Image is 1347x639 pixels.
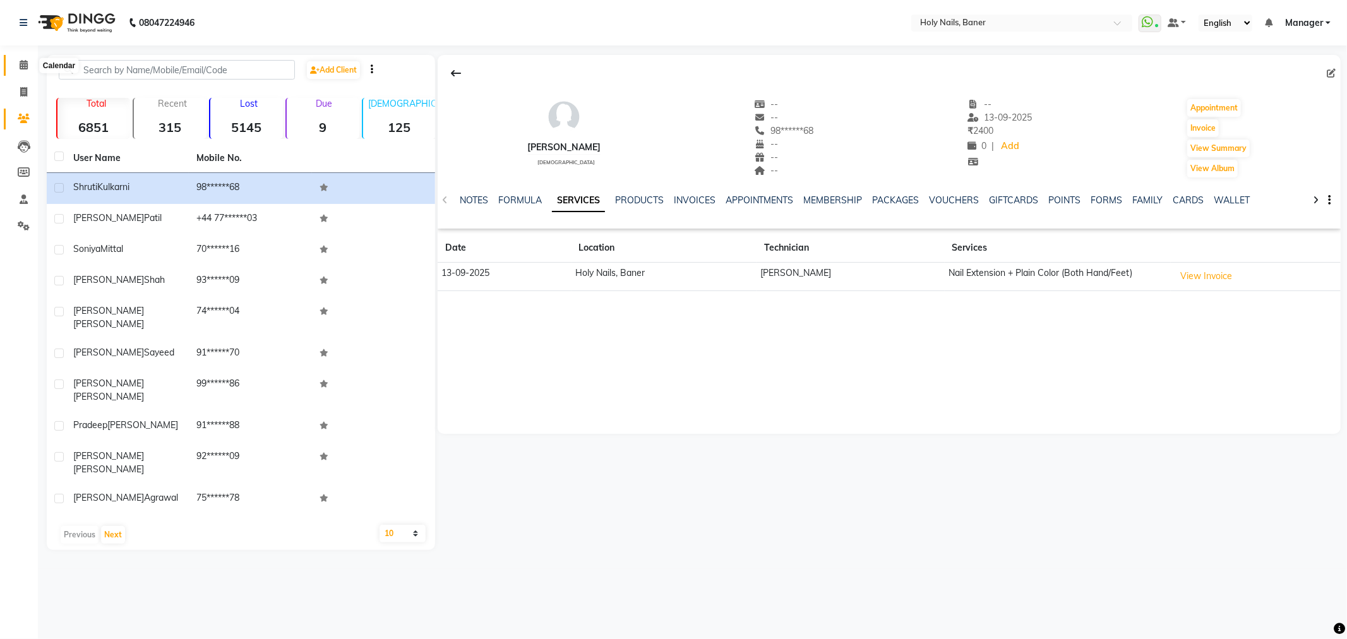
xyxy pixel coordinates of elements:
span: 2400 [967,125,993,136]
b: 08047224946 [139,5,195,40]
p: Lost [215,98,283,109]
input: Search by Name/Mobile/Email/Code [59,60,295,80]
span: [PERSON_NAME] [73,450,144,462]
th: Technician [757,234,945,263]
a: Add Client [307,61,360,79]
span: ₹ [967,125,973,136]
a: VOUCHERS [930,194,979,206]
span: [PERSON_NAME] [73,492,144,503]
span: -- [755,99,779,110]
span: [PERSON_NAME] [73,318,144,330]
th: Location [572,234,757,263]
button: Invoice [1187,119,1219,137]
a: NOTES [460,194,488,206]
a: POINTS [1049,194,1081,206]
span: [PERSON_NAME] [73,463,144,475]
span: shah [144,274,165,285]
button: View Album [1187,160,1238,177]
span: Agrawal [144,492,178,503]
span: [DEMOGRAPHIC_DATA] [537,159,595,165]
span: -- [755,138,779,150]
a: FORMULA [498,194,542,206]
div: Calendar [40,58,78,73]
div: Back to Client [443,61,469,85]
img: logo [32,5,119,40]
td: [PERSON_NAME] [757,263,945,291]
span: [PERSON_NAME] [73,274,144,285]
a: GIFTCARDS [990,194,1039,206]
th: Mobile No. [189,144,312,173]
span: Soniya [73,243,100,254]
span: Patil [144,212,162,224]
strong: 125 [363,119,436,135]
span: Mittal [100,243,123,254]
span: [PERSON_NAME] [73,347,144,358]
span: [PERSON_NAME] [107,419,178,431]
span: Manager [1285,16,1323,30]
button: View Invoice [1175,266,1238,286]
span: [PERSON_NAME] [73,378,144,389]
strong: 9 [287,119,359,135]
div: [PERSON_NAME] [527,141,601,154]
td: Holy Nails, Baner [572,263,757,291]
img: avatar [545,98,583,136]
button: Appointment [1187,99,1241,117]
span: [PERSON_NAME] [73,391,144,402]
span: Pradeep [73,419,107,431]
td: 13-09-2025 [438,263,572,291]
span: Shruti [73,181,97,193]
span: Sayeed [144,347,174,358]
td: Nail Extension + Plain Color (Both Hand/Feet) [945,263,1171,291]
th: Services [945,234,1171,263]
a: WALLET [1214,194,1250,206]
a: FAMILY [1133,194,1163,206]
span: [PERSON_NAME] [73,212,144,224]
strong: 5145 [210,119,283,135]
p: Recent [139,98,207,109]
a: PACKAGES [873,194,919,206]
span: [PERSON_NAME] [73,305,144,316]
button: Next [101,526,125,544]
button: View Summary [1187,140,1250,157]
a: PRODUCTS [615,194,664,206]
span: 0 [967,140,986,152]
span: -- [755,152,779,163]
span: -- [967,99,991,110]
strong: 315 [134,119,207,135]
th: Date [438,234,572,263]
p: [DEMOGRAPHIC_DATA] [368,98,436,109]
strong: 6851 [57,119,130,135]
span: -- [755,165,779,176]
th: User Name [66,144,189,173]
a: CARDS [1173,194,1204,206]
a: FORMS [1091,194,1123,206]
span: -- [755,112,779,123]
a: Add [999,138,1021,155]
p: Due [289,98,359,109]
a: APPOINTMENTS [726,194,794,206]
a: INVOICES [674,194,715,206]
span: 13-09-2025 [967,112,1032,123]
p: Total [63,98,130,109]
a: MEMBERSHIP [804,194,863,206]
span: Kulkarni [97,181,129,193]
span: | [991,140,994,153]
a: SERVICES [552,189,605,212]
